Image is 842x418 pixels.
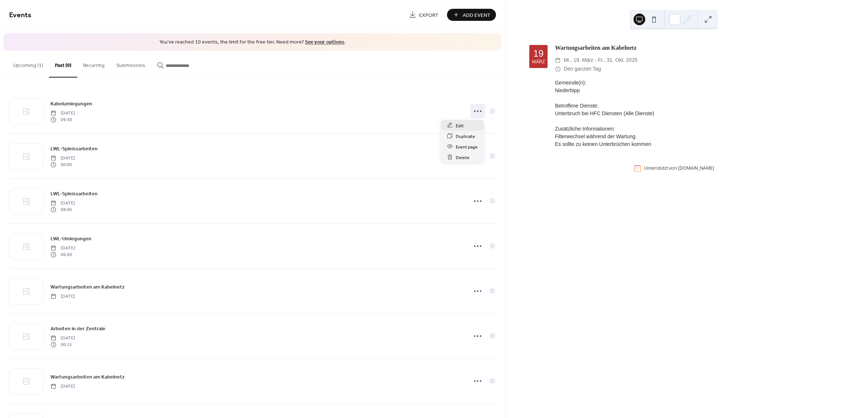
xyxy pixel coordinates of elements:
[50,245,75,251] span: [DATE]
[50,207,75,213] span: 08:00
[50,189,98,198] a: LWL-Spleissarbeiten
[49,51,77,78] button: Past (9)
[555,56,561,65] div: ​
[678,165,714,172] a: [DOMAIN_NAME]
[11,39,494,46] span: You've reached 10 events, the limit for the free tier. Need more? .
[555,44,818,52] div: Wartungsarbeiten am Kabelnetz
[50,342,75,348] span: 00:15
[456,122,464,129] span: Edit
[77,51,110,77] button: Recurring
[50,99,92,108] a: Kabelumlegungen
[403,9,444,21] a: Export
[50,144,98,153] a: LWL-Spleissarbeiten
[555,79,818,148] div: Gemeinde(n): Niederbipp Betroffene Dienste: Unterbruch bei HFC Diensten (Alle Dienste) Zusätzlich...
[50,293,75,300] span: [DATE]
[50,383,75,389] span: [DATE]
[50,110,75,116] span: [DATE]
[533,49,544,58] div: 19
[50,117,75,123] span: 09:30
[456,154,470,161] span: Delete
[50,373,125,381] a: Wartungsarbeiten am Kabelnetz
[532,60,545,64] div: März
[644,165,714,172] div: Unterstützt von
[564,65,601,74] span: Den ganzen Tag
[564,56,638,65] span: Mi., 19. März - Fr., 31. Okt. 2025
[555,65,561,74] div: ​
[50,324,105,333] a: Arbeiten in der Zentrale
[110,51,151,77] button: Submissions
[456,143,478,151] span: Event page
[9,8,31,22] span: Events
[50,155,75,161] span: [DATE]
[50,200,75,206] span: [DATE]
[419,11,439,19] span: Export
[305,37,344,47] a: See your options
[7,51,49,77] button: Upcoming (1)
[50,283,125,291] a: Wartungsarbeiten am Kabelnetz
[50,252,75,258] span: 06:00
[50,234,91,243] a: LWL-Umlegungen
[50,162,75,168] span: 00:00
[456,132,475,140] span: Duplicate
[50,335,75,341] span: [DATE]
